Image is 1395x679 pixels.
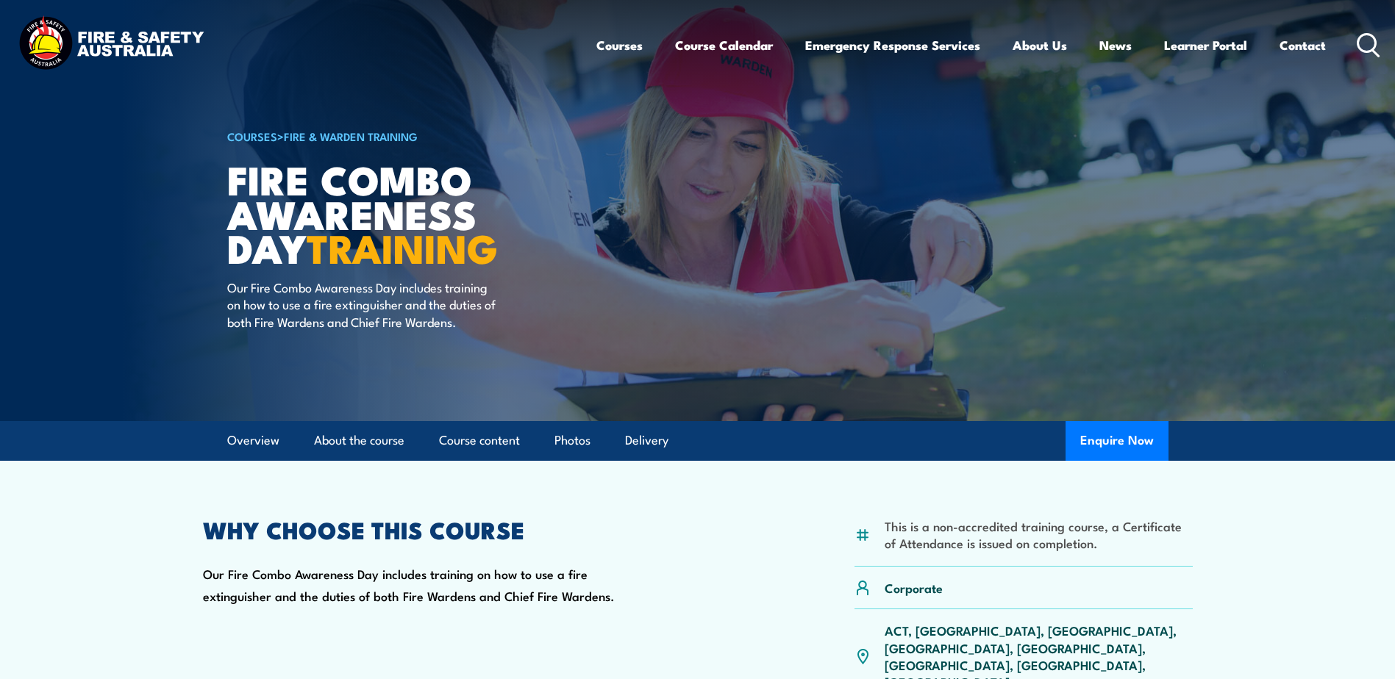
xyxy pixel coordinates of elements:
h1: Fire Combo Awareness Day [227,162,591,265]
a: Course content [439,421,520,460]
h6: > [227,127,591,145]
a: About Us [1013,26,1067,65]
a: Learner Portal [1164,26,1247,65]
a: COURSES [227,128,277,144]
p: Corporate [885,579,943,596]
a: About the course [314,421,404,460]
p: Our Fire Combo Awareness Day includes training on how to use a fire extinguisher and the duties o... [227,279,496,330]
a: Emergency Response Services [805,26,980,65]
a: Course Calendar [675,26,773,65]
a: Overview [227,421,279,460]
button: Enquire Now [1066,421,1169,461]
h2: WHY CHOOSE THIS COURSE [203,519,632,539]
a: Photos [554,421,591,460]
a: Contact [1280,26,1326,65]
a: Delivery [625,421,668,460]
a: News [1099,26,1132,65]
a: Fire & Warden Training [284,128,418,144]
strong: TRAINING [307,216,498,277]
a: Courses [596,26,643,65]
li: This is a non-accredited training course, a Certificate of Attendance is issued on completion. [885,517,1193,552]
